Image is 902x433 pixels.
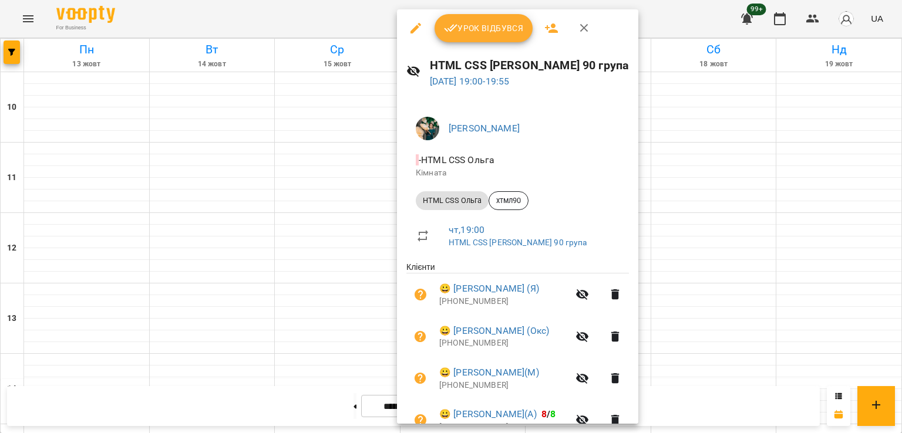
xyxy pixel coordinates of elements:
[550,408,556,420] span: 8
[439,296,568,307] p: [PHONE_NUMBER]
[439,337,568,349] p: [PHONE_NUMBER]
[439,380,568,391] p: [PHONE_NUMBER]
[430,76,510,87] a: [DATE] 19:00-19:55
[416,195,489,206] span: HTML CSS Ольга
[406,323,435,351] button: Візит ще не сплачено. Додати оплату?
[416,117,439,140] img: f2c70d977d5f3d854725443aa1abbf76.jpg
[489,195,528,206] span: хтмл90
[439,407,537,421] a: 😀 [PERSON_NAME](А)
[439,282,539,296] a: 😀 [PERSON_NAME] (Я)
[439,421,568,433] p: [PHONE_NUMBER]
[449,238,587,247] a: HTML CSS [PERSON_NAME] 90 група
[444,21,524,35] span: Урок відбувся
[439,366,539,380] a: 😀 [PERSON_NAME](М)
[406,280,435,309] button: Візит ще не сплачено. Додати оплату?
[439,324,549,338] a: 😀 [PERSON_NAME] (Окс)
[416,167,620,179] p: Кімната
[430,56,630,75] h6: HTML CSS [PERSON_NAME] 90 група
[541,408,547,420] span: 8
[449,123,520,134] a: [PERSON_NAME]
[416,154,497,165] span: - HTML CSS Ольга
[406,364,435,393] button: Візит ще не сплачено. Додати оплату?
[435,14,533,42] button: Урок відбувся
[541,408,556,420] b: /
[489,191,529,210] div: хтмл90
[449,224,484,235] a: чт , 19:00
